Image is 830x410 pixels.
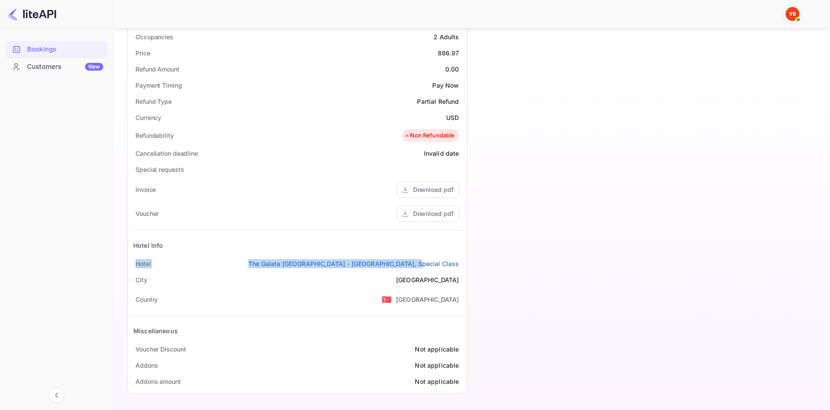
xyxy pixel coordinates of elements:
div: [GEOGRAPHIC_DATA] [396,295,459,304]
div: 2 Adults [434,32,459,41]
div: Not applicable [415,377,459,386]
div: Download pdf [413,185,454,194]
div: Currency [136,113,161,122]
div: Addons [136,361,158,370]
div: Not applicable [415,361,459,370]
div: Hotel [136,259,151,268]
div: [GEOGRAPHIC_DATA] [396,275,459,284]
div: 0.00 [445,65,459,74]
div: City [136,275,147,284]
img: Yandex Support [786,7,800,21]
div: Miscellaneous [133,326,178,335]
div: Invoice [136,185,156,194]
div: Voucher [136,209,159,218]
div: USD [446,113,459,122]
div: Pay Now [432,81,459,90]
div: Not applicable [415,345,459,354]
div: 886.97 [438,48,459,58]
div: Partial Refund [417,97,459,106]
div: Refundability [136,131,174,140]
a: The Galata [GEOGRAPHIC_DATA] - [GEOGRAPHIC_DATA], Special Class [248,259,459,268]
div: Price [136,48,150,58]
div: Country [136,295,158,304]
div: Hotel Info [133,241,163,250]
a: Bookings [5,41,108,57]
div: Special requests [136,165,184,174]
div: Voucher Discount [136,345,186,354]
span: United States [382,291,392,307]
div: Invalid date [424,149,459,158]
div: Cancellation deadline [136,149,198,158]
img: LiteAPI logo [7,7,56,21]
div: Occupancies [136,32,173,41]
div: Bookings [5,41,108,58]
div: New [85,63,103,71]
div: Refund Type [136,97,172,106]
button: Collapse navigation [49,387,64,403]
div: Download pdf [413,209,454,218]
div: Customers [27,62,103,72]
a: CustomersNew [5,58,108,75]
div: Addons amount [136,377,181,386]
div: Bookings [27,44,103,55]
div: Non Refundable [404,131,454,140]
div: Refund Amount [136,65,180,74]
div: Payment Timing [136,81,182,90]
